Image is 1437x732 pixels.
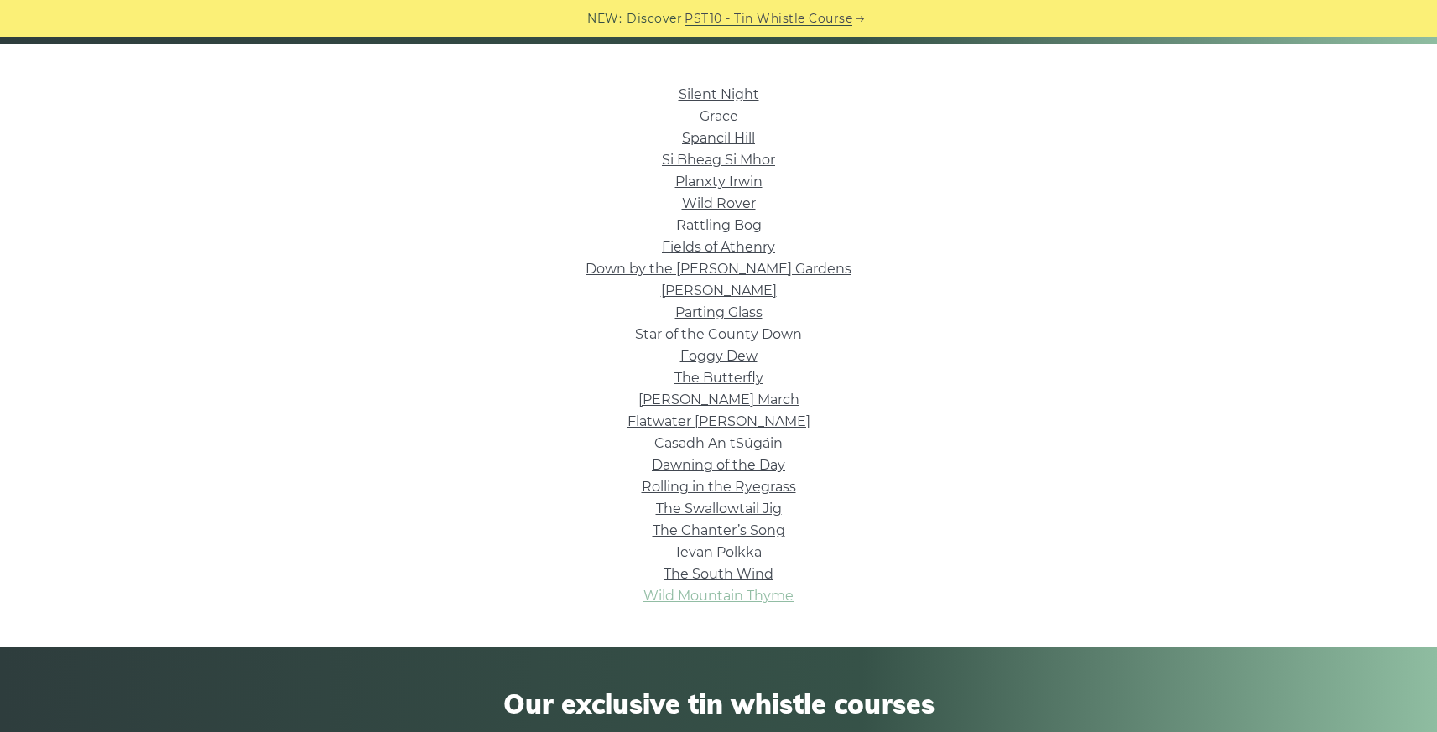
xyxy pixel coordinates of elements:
[246,688,1192,719] span: Our exclusive tin whistle courses
[676,217,762,233] a: Rattling Bog
[682,130,755,146] a: Spancil Hill
[635,326,802,342] a: Star of the County Down
[664,566,773,582] a: The South Wind
[662,239,775,255] a: Fields of Athenry
[682,195,756,211] a: Wild Rover
[656,501,782,517] a: The Swallowtail Jig
[627,9,682,29] span: Discover
[674,370,763,386] a: The Butterfly
[676,544,762,560] a: Ievan Polkka
[587,9,622,29] span: NEW:
[627,413,810,429] a: Flatwater [PERSON_NAME]
[652,457,785,473] a: Dawning of the Day
[675,304,763,320] a: Parting Glass
[586,261,851,277] a: Down by the [PERSON_NAME] Gardens
[679,86,759,102] a: Silent Night
[643,588,794,604] a: Wild Mountain Thyme
[680,348,758,364] a: Foggy Dew
[662,152,775,168] a: Si­ Bheag Si­ Mhor
[700,108,738,124] a: Grace
[642,479,796,495] a: Rolling in the Ryegrass
[675,174,763,189] a: Planxty Irwin
[654,435,783,451] a: Casadh An tSúgáin
[661,283,777,299] a: [PERSON_NAME]
[653,522,785,538] a: The Chanter’s Song
[685,9,852,29] a: PST10 - Tin Whistle Course
[638,392,799,408] a: [PERSON_NAME] March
